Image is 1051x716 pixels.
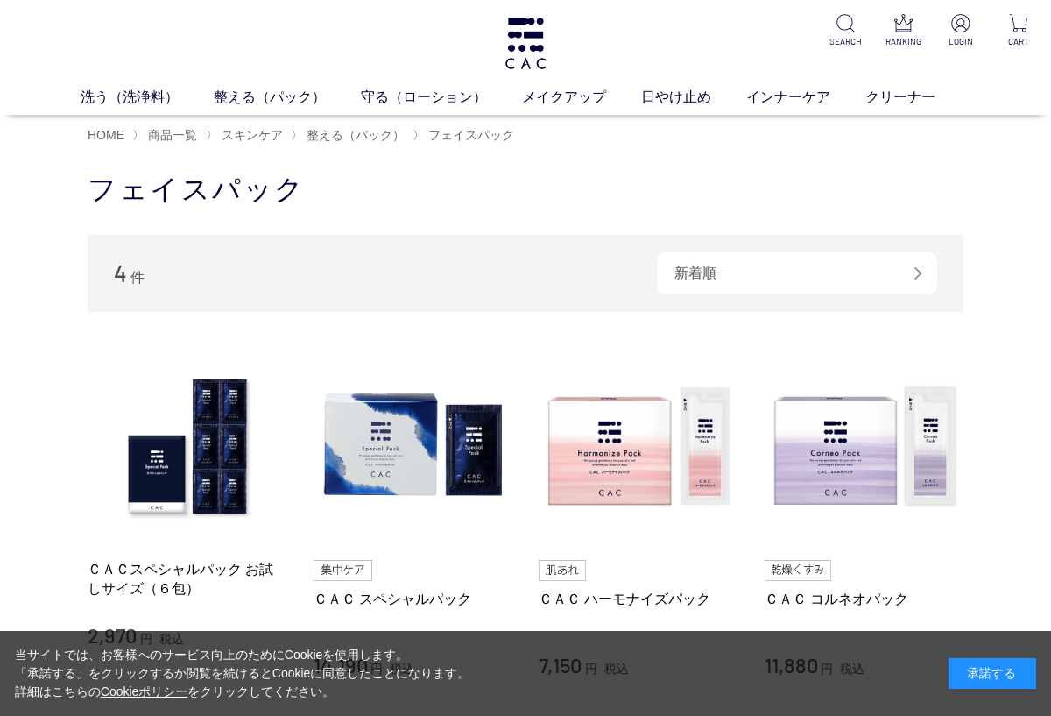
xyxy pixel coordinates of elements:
a: 守る（ローション） [361,87,522,108]
a: メイクアップ [522,87,641,108]
img: 集中ケア [314,560,373,581]
span: スキンケア [222,128,283,142]
a: ＣＡＣスペシャルパック お試しサイズ（６包） [88,560,287,598]
a: Cookieポリシー [101,684,188,698]
a: ＣＡＣ スペシャルパック [314,590,513,608]
a: HOME [88,128,124,142]
p: SEARCH [827,35,864,48]
span: 4 [114,259,127,287]
span: 件 [130,270,145,285]
img: ＣＡＣ コルネオパック [765,347,964,547]
span: フェイスパック [428,128,514,142]
a: SEARCH [827,14,864,48]
img: 乾燥くすみ [765,560,832,581]
a: ＣＡＣ ハーモナイズパック [539,590,738,608]
a: ＣＡＣ コルネオパック [765,590,964,608]
span: 2,970 [88,622,137,648]
a: RANKING [885,14,921,48]
a: 整える（パック） [214,87,361,108]
div: 新着順 [657,252,937,294]
p: RANKING [885,35,921,48]
h1: フェイスパック [88,171,963,209]
li: 〉 [291,127,409,144]
a: スキンケア [218,128,283,142]
a: 整える（パック） [303,128,405,142]
img: logo [503,18,548,69]
a: 洗う（洗浄料） [81,87,214,108]
li: 〉 [206,127,287,144]
a: LOGIN [942,14,979,48]
li: 〉 [132,127,201,144]
img: ＣＡＣ ハーモナイズパック [539,347,738,547]
span: 整える（パック） [307,128,405,142]
a: 日やけ止め [641,87,746,108]
p: LOGIN [942,35,979,48]
img: ＣＡＣ スペシャルパック [314,347,513,547]
a: 商品一覧 [145,128,197,142]
li: 〉 [413,127,518,144]
a: CART [1000,14,1037,48]
p: CART [1000,35,1037,48]
a: フェイスパック [425,128,514,142]
img: 肌あれ [539,560,586,581]
img: ＣＡＣスペシャルパック お試しサイズ（６包） [88,347,287,547]
div: 承諾する [949,658,1036,689]
div: 当サイトでは、お客様へのサービス向上のためにCookieを使用します。 「承諾する」をクリックするか閲覧を続けるとCookieに同意したことになります。 詳細はこちらの をクリックしてください。 [15,646,470,701]
a: インナーケア [746,87,865,108]
a: クリーナー [865,87,970,108]
span: 商品一覧 [148,128,197,142]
